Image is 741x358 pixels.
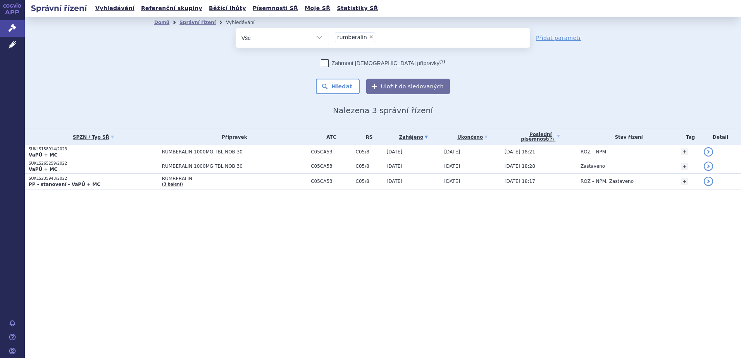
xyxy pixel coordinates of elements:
[444,132,500,143] a: Ukončeno
[444,179,460,184] span: [DATE]
[439,59,445,64] abbr: (?)
[581,149,606,155] span: ROZ – NPM
[700,129,741,145] th: Detail
[356,164,383,169] span: C05/8
[29,161,158,166] p: SUKLS265259/2022
[29,132,158,143] a: SPZN / Typ SŘ
[356,149,383,155] span: C05/8
[307,129,352,145] th: ATC
[321,59,445,67] label: Zahrnout [DEMOGRAPHIC_DATA] přípravky
[536,34,581,42] a: Přidat parametr
[681,148,688,155] a: +
[334,3,380,14] a: Statistiky SŘ
[386,149,402,155] span: [DATE]
[704,162,713,171] a: detail
[311,164,352,169] span: C05CA53
[366,79,450,94] button: Uložit do sledovaných
[444,164,460,169] span: [DATE]
[356,179,383,184] span: C05/8
[311,149,352,155] span: C05CA53
[505,149,535,155] span: [DATE] 18:21
[250,3,300,14] a: Písemnosti SŘ
[677,129,700,145] th: Tag
[207,3,248,14] a: Běžící lhůty
[386,179,402,184] span: [DATE]
[386,132,440,143] a: Zahájeno
[704,177,713,186] a: detail
[162,149,307,155] span: RUMBERALIN 1000MG TBL NOB 30
[386,164,402,169] span: [DATE]
[369,34,374,39] span: ×
[704,147,713,157] a: detail
[333,106,433,115] span: Nalezena 3 správní řízení
[226,17,265,28] li: Vyhledávání
[139,3,205,14] a: Referenční skupiny
[444,149,460,155] span: [DATE]
[311,179,352,184] span: C05CA53
[29,167,57,172] strong: VaPÚ + MC
[29,152,57,158] strong: VaPÚ + MC
[25,3,93,14] h2: Správní řízení
[681,178,688,185] a: +
[29,176,158,181] p: SUKLS235943/2022
[337,34,367,40] span: rumberalin
[29,182,100,187] strong: PP - stanovení - VaPÚ + MC
[162,182,183,186] a: (3 balení)
[505,179,535,184] span: [DATE] 18:17
[316,79,360,94] button: Hledat
[681,163,688,170] a: +
[548,137,554,142] abbr: (?)
[577,129,677,145] th: Stav řízení
[179,20,216,25] a: Správní řízení
[93,3,137,14] a: Vyhledávání
[158,129,307,145] th: Přípravek
[505,129,577,145] a: Poslednípísemnost(?)
[581,164,605,169] span: Zastaveno
[162,164,307,169] span: RUMBERALIN 1000MG TBL NOB 30
[302,3,333,14] a: Moje SŘ
[377,32,382,42] input: rumberalin
[581,179,634,184] span: ROZ – NPM, Zastaveno
[162,176,307,181] span: RUMBERALIN
[352,129,383,145] th: RS
[154,20,169,25] a: Domů
[505,164,535,169] span: [DATE] 18:28
[29,146,158,152] p: SUKLS158914/2023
